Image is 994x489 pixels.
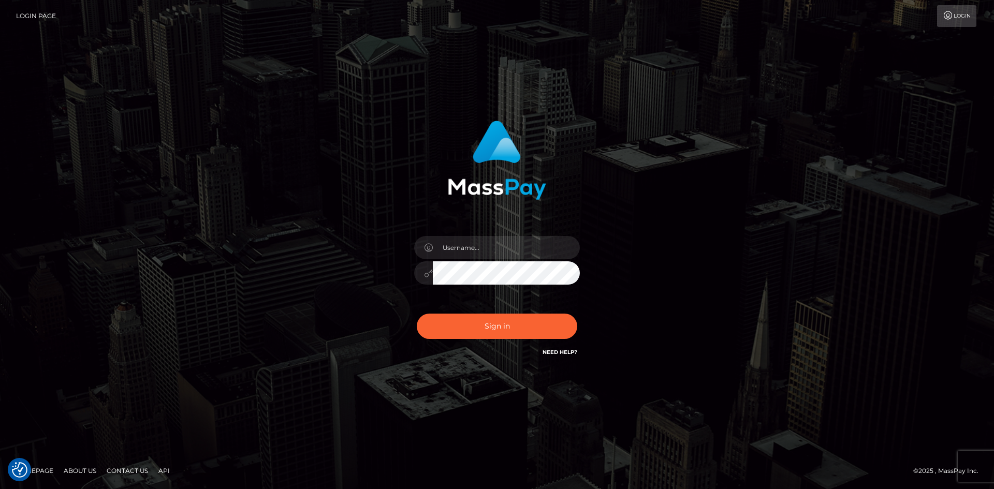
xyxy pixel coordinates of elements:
[543,349,577,355] a: Need Help?
[12,462,27,478] button: Consent Preferences
[937,5,976,27] a: Login
[913,465,986,477] div: © 2025 , MassPay Inc.
[417,314,577,339] button: Sign in
[154,463,174,479] a: API
[60,463,100,479] a: About Us
[433,236,580,259] input: Username...
[448,121,546,200] img: MassPay Login
[103,463,152,479] a: Contact Us
[11,463,57,479] a: Homepage
[16,5,56,27] a: Login Page
[12,462,27,478] img: Revisit consent button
